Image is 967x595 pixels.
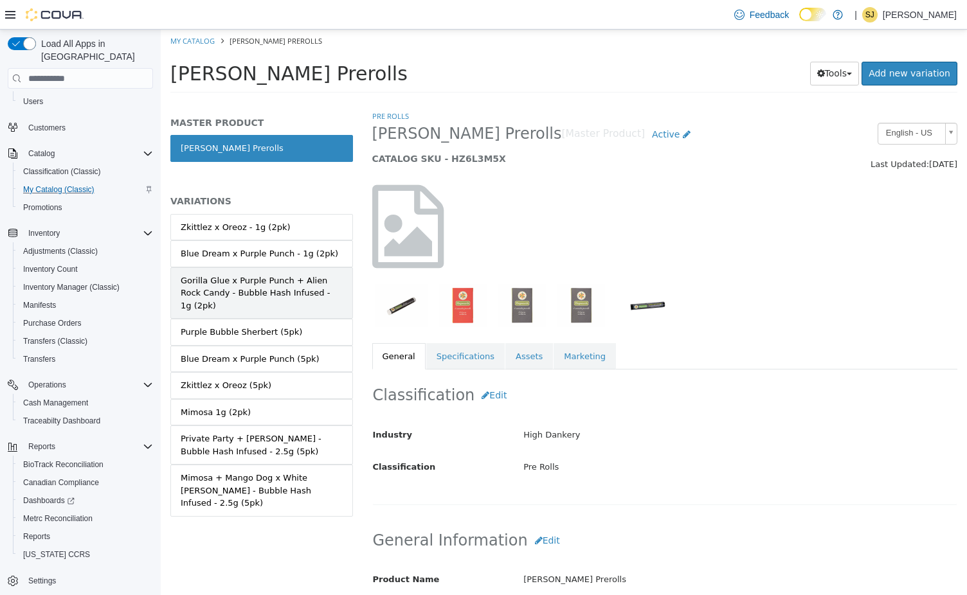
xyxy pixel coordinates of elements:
span: Transfers (Classic) [23,336,87,346]
span: Adjustments (Classic) [23,246,98,256]
a: English - US [717,93,797,115]
a: Inventory Manager (Classic) [18,280,125,295]
a: Marketing [393,314,455,341]
span: Washington CCRS [18,547,153,562]
span: English - US [718,94,779,114]
a: Inventory Count [18,262,83,277]
span: [DATE] [768,130,797,139]
a: Adjustments (Classic) [18,244,103,259]
span: Users [23,96,43,107]
h5: VARIATIONS [10,166,192,177]
span: Inventory Count [23,264,78,274]
div: Purple Bubble Sherbert (5pk) [20,296,141,309]
span: Settings [28,576,56,586]
span: Purchase Orders [23,318,82,328]
span: Metrc Reconciliation [23,513,93,524]
span: Inventory [23,226,153,241]
span: Classification (Classic) [23,166,101,177]
span: Dashboards [23,495,75,506]
button: Reports [3,438,158,456]
div: Zkittlez x Oreoz - 1g (2pk) [20,191,130,204]
span: My Catalog (Classic) [23,184,95,195]
button: Edit [314,354,353,378]
div: Gorilla Glue x Purple Punch + Alien Rock Candy - Bubble Hash Infused - 1g (2pk) [20,245,182,283]
button: Traceabilty Dashboard [13,412,158,430]
span: Operations [28,380,66,390]
span: Purchase Orders [18,315,153,331]
span: Catalog [28,148,55,159]
a: Transfers [18,351,60,367]
a: [PERSON_NAME] Prerolls [10,105,192,132]
span: Metrc Reconciliation [18,511,153,526]
span: Reports [28,441,55,452]
button: Reports [23,439,60,454]
button: Settings [3,571,158,590]
span: Canadian Compliance [23,477,99,488]
button: Manifests [13,296,158,314]
button: Metrc Reconciliation [13,510,158,528]
span: Traceabilty Dashboard [23,416,100,426]
button: Inventory Manager (Classic) [13,278,158,296]
span: [PERSON_NAME] Prerolls [212,94,401,114]
button: Tools [649,32,699,56]
div: Private Party + [PERSON_NAME] - Bubble Hash Infused - 2.5g (5pk) [20,403,182,428]
div: Pre Rolls [353,427,806,449]
a: Cash Management [18,395,93,411]
a: Settings [23,573,61,589]
a: Customers [23,120,71,136]
button: Inventory [3,224,158,242]
button: Inventory Count [13,260,158,278]
span: Canadian Compliance [18,475,153,490]
a: Reports [18,529,55,544]
a: Assets [345,314,392,341]
span: Cash Management [23,398,88,408]
span: Product Name [212,545,279,555]
span: Reports [23,531,50,542]
button: Purchase Orders [13,314,158,332]
a: Classification (Classic) [18,164,106,179]
button: Users [13,93,158,111]
span: Inventory Manager (Classic) [23,282,120,292]
div: Blue Dream x Purple Punch - 1g (2pk) [20,218,177,231]
button: Reports [13,528,158,546]
button: BioTrack Reconciliation [13,456,158,474]
span: Customers [28,123,66,133]
div: Zkittlez x Oreoz (5pk) [20,350,111,362]
a: Traceabilty Dashboard [18,413,105,429]
button: Catalog [23,146,60,161]
div: [PERSON_NAME] Prerolls [353,539,806,562]
span: Promotions [23,202,62,213]
span: Manifests [23,300,56,310]
a: Dashboards [18,493,80,508]
h5: CATALOG SKU - HZ6L3M5X [212,123,646,135]
a: Pre Rolls [212,82,248,91]
span: [PERSON_NAME] Prerolls [10,33,247,55]
span: Transfers [18,351,153,367]
span: Last Updated: [710,130,768,139]
p: [PERSON_NAME] [883,7,957,22]
button: Classification (Classic) [13,163,158,181]
a: Manifests [18,297,61,313]
a: Purchase Orders [18,315,87,331]
button: Cash Management [13,394,158,412]
span: Transfers [23,354,55,364]
span: Cash Management [18,395,153,411]
a: Specifications [266,314,344,341]
p: | [854,7,857,22]
span: Transfers (Classic) [18,333,153,349]
span: Traceabilty Dashboard [18,413,153,429]
span: Classification [212,432,275,442]
span: Inventory [28,228,60,238]
a: Transfers (Classic) [18,333,93,349]
span: Operations [23,377,153,393]
span: Adjustments (Classic) [18,244,153,259]
span: Feedback [750,8,789,21]
a: My Catalog [10,6,54,16]
span: BioTrack Reconciliation [23,459,104,470]
span: Customers [23,120,153,136]
a: My Catalog (Classic) [18,182,100,197]
div: Starland Joseph [862,7,878,22]
a: Canadian Compliance [18,475,104,490]
span: Settings [23,573,153,589]
span: Catalog [23,146,153,161]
